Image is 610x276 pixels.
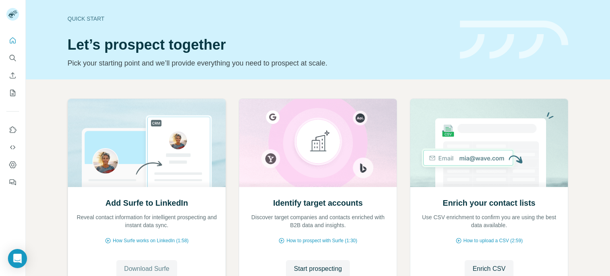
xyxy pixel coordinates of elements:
span: Enrich CSV [473,264,506,274]
p: Use CSV enrichment to confirm you are using the best data available. [418,213,560,229]
h2: Identify target accounts [273,197,363,208]
button: Enrich CSV [6,68,19,83]
p: Reveal contact information for intelligent prospecting and instant data sync. [76,213,218,229]
span: How to prospect with Surfe (1:30) [286,237,357,244]
img: Enrich your contact lists [410,99,568,187]
button: Use Surfe API [6,140,19,154]
span: How Surfe works on LinkedIn (1:58) [113,237,189,244]
img: banner [460,21,568,59]
h1: Let’s prospect together [68,37,450,53]
p: Discover target companies and contacts enriched with B2B data and insights. [247,213,389,229]
span: How to upload a CSV (2:59) [463,237,523,244]
button: My lists [6,86,19,100]
img: Add Surfe to LinkedIn [68,99,226,187]
div: Quick start [68,15,450,23]
h2: Enrich your contact lists [443,197,535,208]
img: Identify target accounts [239,99,397,187]
p: Pick your starting point and we’ll provide everything you need to prospect at scale. [68,58,450,69]
button: Quick start [6,33,19,48]
button: Search [6,51,19,65]
h2: Add Surfe to LinkedIn [106,197,188,208]
button: Use Surfe on LinkedIn [6,123,19,137]
span: Start prospecting [294,264,342,274]
div: Open Intercom Messenger [8,249,27,268]
span: Download Surfe [124,264,170,274]
button: Dashboard [6,158,19,172]
button: Feedback [6,175,19,189]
